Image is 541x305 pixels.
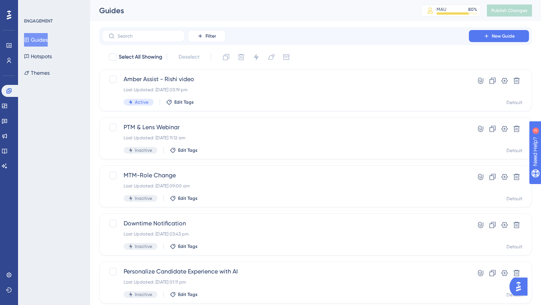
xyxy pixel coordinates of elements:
div: Default [506,292,523,298]
span: Inactive [135,195,152,201]
button: Edit Tags [170,195,198,201]
span: Publish Changes [491,8,527,14]
span: Need Help? [18,2,47,11]
div: MAU [437,6,446,12]
button: Themes [24,66,50,80]
span: Downtime Notification [124,219,447,228]
span: New Guide [492,33,515,39]
span: PTM & Lens Webinar [124,123,447,132]
button: Edit Tags [170,291,198,297]
span: Edit Tags [178,195,198,201]
div: Last Updated: [DATE] 11:12 am [124,135,447,141]
button: Publish Changes [487,5,532,17]
button: Hotspots [24,50,52,63]
button: Edit Tags [166,99,194,105]
span: Edit Tags [178,291,198,297]
div: Guides [99,5,402,16]
div: Last Updated: [DATE] 01:11 pm [124,279,447,285]
button: Filter [188,30,225,42]
span: Edit Tags [178,147,198,153]
span: MTM-Role Change [124,171,447,180]
div: Last Updated: [DATE] 09:00 am [124,183,447,189]
div: Last Updated: [DATE] 03:19 pm [124,87,447,93]
span: Edit Tags [174,99,194,105]
div: 80 % [468,6,477,12]
span: Active [135,99,148,105]
span: Edit Tags [178,243,198,249]
span: Inactive [135,147,152,153]
span: Inactive [135,291,152,297]
button: Deselect [172,50,206,64]
span: Personalize Candidate Experience with AI [124,267,447,276]
iframe: UserGuiding AI Assistant Launcher [509,275,532,298]
span: Select All Showing [119,53,162,62]
div: Default [506,196,523,202]
div: Last Updated: [DATE] 03:43 pm [124,231,447,237]
span: Deselect [178,53,199,62]
button: Edit Tags [170,147,198,153]
div: Default [506,244,523,250]
button: Guides [24,33,48,47]
div: Default [506,148,523,154]
button: Edit Tags [170,243,198,249]
input: Search [118,33,178,39]
button: New Guide [469,30,529,42]
span: Inactive [135,243,152,249]
div: ENGAGEMENT [24,18,53,24]
span: Filter [206,33,216,39]
span: Amber Assist - Rishi video [124,75,447,84]
div: 3 [52,4,54,10]
div: Default [506,100,523,106]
